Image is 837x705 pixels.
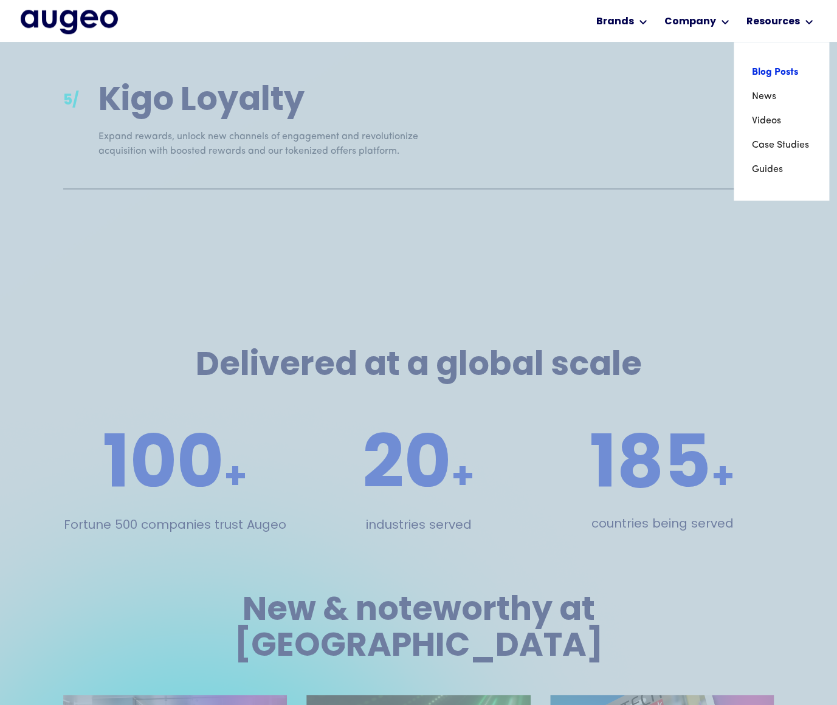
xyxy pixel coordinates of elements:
[596,15,634,29] div: Brands
[752,60,810,84] a: Blog Posts
[734,42,828,200] nav: Resources
[21,10,118,35] a: home
[752,109,810,133] a: Videos
[752,157,810,182] a: Guides
[664,15,716,29] div: Company
[752,84,810,109] a: News
[752,133,810,157] a: Case Studies
[746,15,800,29] div: Resources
